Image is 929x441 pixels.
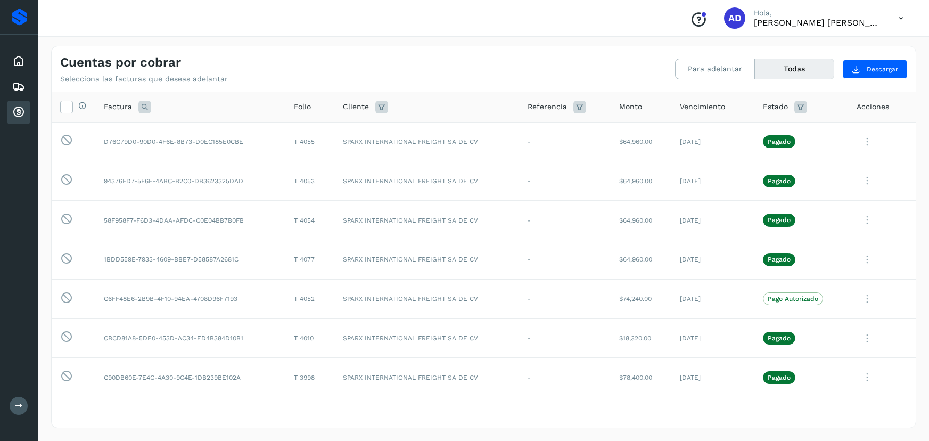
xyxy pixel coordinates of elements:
td: $64,960.00 [611,201,671,240]
td: C90DB60E-7E4C-4A30-9C4E-1DB239BE102A [95,358,285,397]
span: Vencimiento [680,101,725,112]
button: Todas [755,59,834,79]
td: SPARX INTERNATIONAL FREIGHT SA DE CV [334,201,519,240]
span: Descargar [867,64,898,74]
td: $64,960.00 [611,161,671,201]
td: CBCD81A8-5DE0-453D-AC34-ED4B384D10B1 [95,318,285,358]
p: Selecciona las facturas que deseas adelantar [60,75,228,84]
p: ALMA DELIA CASTAÑEDA MERCADO [754,18,882,28]
td: $64,960.00 [611,240,671,279]
td: 1BDD559E-7933-4609-BBE7-D58587A2681C [95,240,285,279]
td: SPARX INTERNATIONAL FREIGHT SA DE CV [334,279,519,318]
td: - [519,201,611,240]
p: Hola, [754,9,882,18]
td: C6FF48E6-2B9B-4F10-94EA-4708D96F7193 [95,279,285,318]
td: [DATE] [671,240,754,279]
td: SPARX INTERNATIONAL FREIGHT SA DE CV [334,240,519,279]
p: Pagado [768,334,791,342]
td: - [519,318,611,358]
td: T 4054 [285,201,334,240]
td: - [519,279,611,318]
td: SPARX INTERNATIONAL FREIGHT SA DE CV [334,122,519,161]
span: Referencia [528,101,567,112]
td: $18,320.00 [611,318,671,358]
td: D76C79D0-90D0-4F6E-8B73-D0EC185E0CBE [95,122,285,161]
td: 58F958F7-F6D3-4DAA-AFDC-C0E04BB7B0FB [95,201,285,240]
td: 94376FD7-5F6E-4ABC-B2C0-DB3623325DAD [95,161,285,201]
td: - [519,240,611,279]
div: Cuentas por cobrar [7,101,30,124]
td: [DATE] [671,122,754,161]
span: Monto [619,101,642,112]
td: $78,400.00 [611,358,671,397]
td: - [519,161,611,201]
span: Estado [763,101,788,112]
p: Pago Autorizado [768,295,818,303]
td: [DATE] [671,358,754,397]
td: T 4010 [285,318,334,358]
td: T 4053 [285,161,334,201]
td: $74,240.00 [611,279,671,318]
button: Descargar [843,60,907,79]
td: [DATE] [671,161,754,201]
span: Factura [104,101,132,112]
p: Pagado [768,177,791,185]
td: [DATE] [671,318,754,358]
span: Cliente [343,101,369,112]
td: T 4077 [285,240,334,279]
div: Inicio [7,50,30,73]
td: SPARX INTERNATIONAL FREIGHT SA DE CV [334,318,519,358]
td: [DATE] [671,279,754,318]
div: Embarques [7,75,30,99]
td: - [519,122,611,161]
td: T 4055 [285,122,334,161]
td: [DATE] [671,201,754,240]
span: Acciones [857,101,889,112]
td: - [519,358,611,397]
td: SPARX INTERNATIONAL FREIGHT SA DE CV [334,161,519,201]
button: Para adelantar [676,59,755,79]
td: T 3998 [285,358,334,397]
span: Folio [294,101,311,112]
p: Pagado [768,138,791,145]
p: Pagado [768,216,791,224]
h4: Cuentas por cobrar [60,55,181,70]
p: Pagado [768,374,791,381]
td: SPARX INTERNATIONAL FREIGHT SA DE CV [334,358,519,397]
td: $64,960.00 [611,122,671,161]
p: Pagado [768,256,791,263]
td: T 4052 [285,279,334,318]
